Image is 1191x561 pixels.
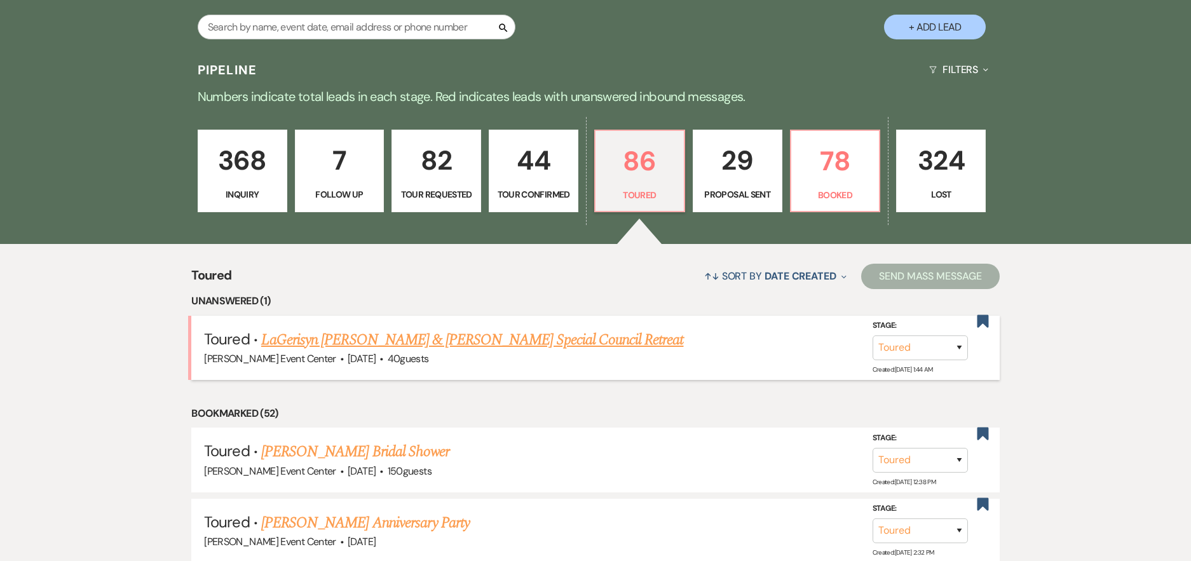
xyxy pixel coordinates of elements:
span: Created: [DATE] 2:32 PM [873,548,934,557]
p: Inquiry [206,187,279,201]
a: 82Tour Requested [391,130,481,212]
label: Stage: [873,431,968,445]
span: Toured [204,441,249,461]
a: 29Proposal Sent [693,130,782,212]
p: Numbers indicate total leads in each stage. Red indicates leads with unanswered inbound messages. [138,86,1053,107]
span: [DATE] [348,535,376,548]
span: Date Created [765,269,836,283]
button: Sort By Date Created [699,259,852,293]
a: 86Toured [594,130,685,212]
a: 44Tour Confirmed [489,130,578,212]
span: [PERSON_NAME] Event Center [204,535,336,548]
p: Booked [799,188,872,202]
input: Search by name, event date, email address or phone number [198,15,515,39]
p: 7 [303,139,376,182]
span: 150 guests [388,464,432,478]
p: 324 [904,139,977,182]
span: [PERSON_NAME] Event Center [204,352,336,365]
a: 7Follow Up [295,130,385,212]
a: LaGerisyn [PERSON_NAME] & [PERSON_NAME] Special Council Retreat [261,328,684,351]
a: 78Booked [790,130,881,212]
p: 368 [206,139,279,182]
label: Stage: [873,319,968,333]
p: Follow Up [303,187,376,201]
p: 44 [497,139,570,182]
button: + Add Lead [884,15,986,39]
p: 86 [603,140,676,182]
span: [PERSON_NAME] Event Center [204,464,336,478]
li: Unanswered (1) [191,293,999,309]
button: Send Mass Message [861,264,1000,289]
p: Tour Confirmed [497,187,570,201]
p: 82 [400,139,473,182]
p: Lost [904,187,977,201]
span: Toured [191,266,231,293]
span: Created: [DATE] 1:44 AM [873,365,933,374]
p: Tour Requested [400,187,473,201]
p: 29 [701,139,774,182]
h3: Pipeline [198,61,257,79]
li: Bookmarked (52) [191,405,999,422]
a: 368Inquiry [198,130,287,212]
span: Toured [204,329,249,349]
p: 78 [799,140,872,182]
span: Created: [DATE] 12:38 PM [873,478,936,486]
span: ↑↓ [704,269,719,283]
span: [DATE] [348,352,376,365]
p: Toured [603,188,676,202]
button: Filters [924,53,993,86]
a: [PERSON_NAME] Anniversary Party [261,511,470,534]
span: [DATE] [348,464,376,478]
a: 324Lost [896,130,986,212]
span: 40 guests [388,352,429,365]
p: Proposal Sent [701,187,774,201]
label: Stage: [873,502,968,516]
span: Toured [204,512,249,532]
a: [PERSON_NAME] Bridal Shower [261,440,449,463]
